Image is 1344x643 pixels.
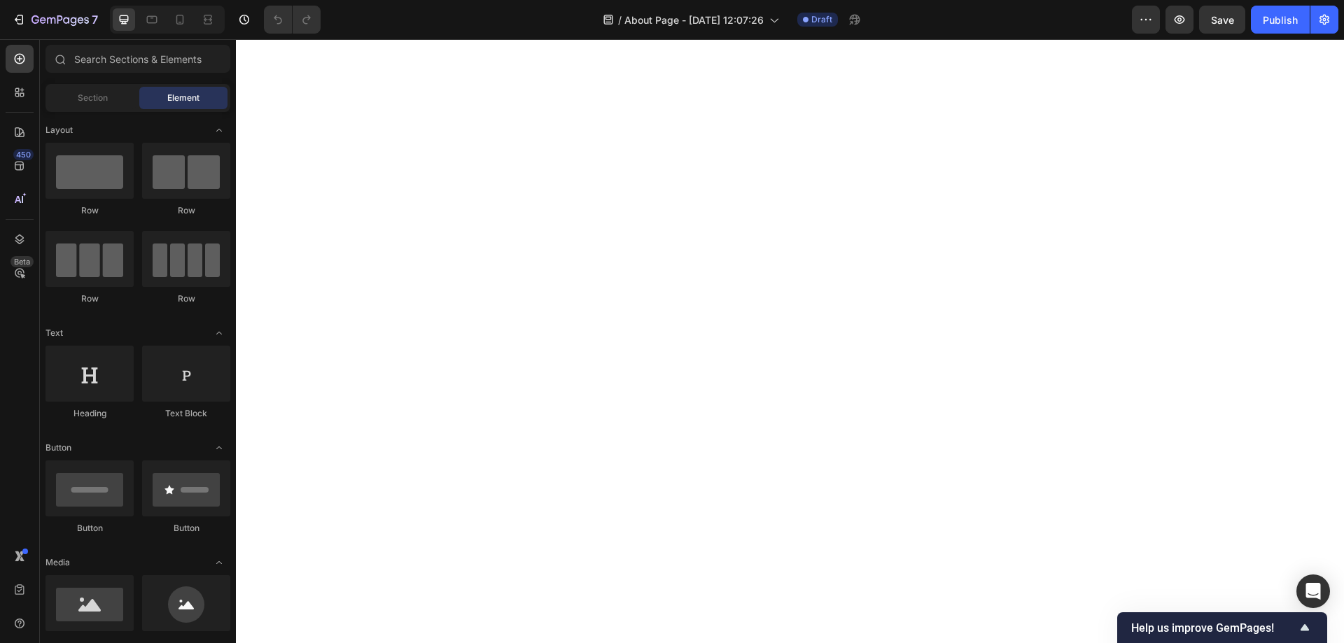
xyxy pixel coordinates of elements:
input: Search Sections & Elements [45,45,230,73]
div: Button [45,522,134,535]
span: Button [45,441,71,454]
div: Undo/Redo [264,6,321,34]
span: About Page - [DATE] 12:07:26 [624,13,764,27]
div: 450 [13,149,34,160]
span: Toggle open [208,437,230,459]
div: Row [142,292,230,305]
button: 7 [6,6,104,34]
span: Save [1211,14,1234,26]
span: Section [78,92,108,104]
div: Heading [45,407,134,420]
div: Row [45,292,134,305]
span: Draft [811,13,832,26]
div: Open Intercom Messenger [1296,574,1330,608]
span: Help us improve GemPages! [1131,621,1296,635]
div: Beta [10,256,34,267]
div: Row [142,204,230,217]
p: 7 [92,11,98,28]
span: Toggle open [208,551,230,574]
iframe: Design area [236,39,1344,643]
span: / [618,13,622,27]
div: Button [142,522,230,535]
span: Layout [45,124,73,136]
button: Show survey - Help us improve GemPages! [1131,619,1313,636]
div: Text Block [142,407,230,420]
div: Publish [1263,13,1298,27]
span: Text [45,327,63,339]
button: Publish [1251,6,1310,34]
div: Row [45,204,134,217]
button: Save [1199,6,1245,34]
span: Toggle open [208,119,230,141]
span: Media [45,556,70,569]
span: Element [167,92,199,104]
span: Toggle open [208,322,230,344]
